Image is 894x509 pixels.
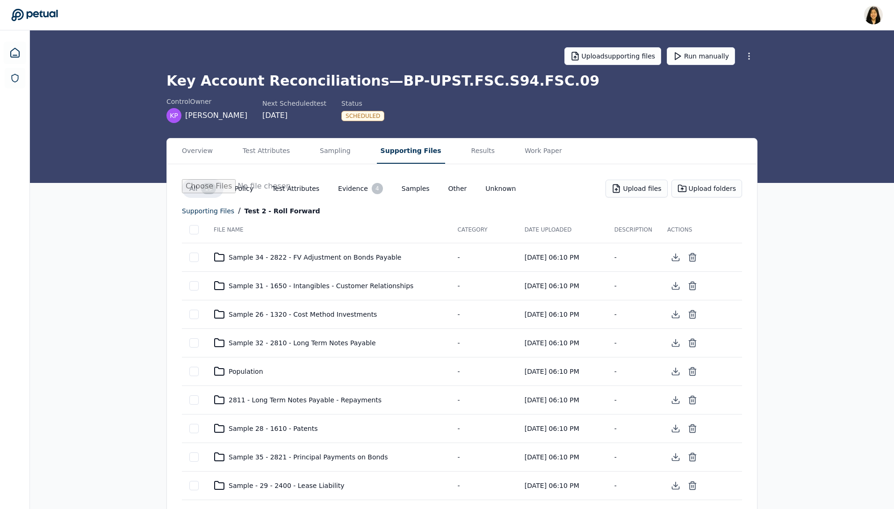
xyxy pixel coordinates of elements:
div: - [457,395,509,405]
div: - [457,424,509,433]
td: [DATE] 06:10 PM [517,328,607,357]
div: Sample 26 - 1320 - Cost Method Investments [214,309,442,320]
th: File Name [206,217,450,243]
button: Test Attributes [265,180,327,197]
td: [DATE] 06:10 PM [517,271,607,300]
div: Sample 28 - 1610 - Patents [214,423,442,434]
button: Delete Directory [684,449,701,465]
div: / [238,205,320,217]
button: Test Attributes [239,138,294,164]
button: Delete Directory [684,249,701,266]
td: [DATE] 06:10 PM [517,243,607,271]
img: Renee Park [864,6,883,24]
button: Download Directory [667,306,684,323]
div: 19 [201,183,216,194]
div: - [457,253,509,262]
div: - [457,481,509,490]
td: - [607,243,660,271]
div: Sample 32 - 2810 - Long Term Notes Payable [214,337,442,349]
button: Evidence4 [331,179,390,198]
button: Upload folders [671,180,742,197]
div: - [457,367,509,376]
div: - [457,452,509,462]
td: - [607,328,660,357]
div: Status [341,99,384,108]
td: [DATE] 06:10 PM [517,471,607,500]
th: Description [607,217,660,243]
div: - [457,338,509,348]
button: Delete Directory [684,477,701,494]
div: Sample 35 - 2821 - Principal Payments on Bonds [214,451,442,463]
button: More Options [741,48,757,65]
button: Unknown [478,180,523,197]
button: Download Directory [667,420,684,437]
button: Download Directory [667,363,684,380]
h1: Key Account Reconciliations — BP-UPST.FSC.S94.FSC.09 [166,73,757,89]
th: Actions [660,217,742,243]
td: - [607,385,660,414]
button: Uploadsupporting files [564,47,662,65]
div: Population [214,366,442,377]
th: Category [450,217,517,243]
button: Run manually [667,47,735,65]
div: Sample 34 - 2822 - FV Adjustment on Bonds Payable [214,252,442,263]
div: supporting files [182,205,234,217]
td: [DATE] 06:10 PM [517,414,607,443]
div: - [457,281,509,291]
div: Next Scheduled test [262,99,326,108]
a: Go to Dashboard [11,8,58,22]
td: - [607,357,660,385]
button: Delete Directory [684,334,701,351]
button: Supporting Files [377,138,445,164]
button: Delete Directory [684,363,701,380]
button: Policy [227,180,261,197]
button: Download Directory [667,477,684,494]
button: Download Directory [667,449,684,465]
div: [DATE] [262,110,326,121]
th: Date Uploaded [517,217,607,243]
td: [DATE] 06:10 PM [517,443,607,471]
div: control Owner [166,97,247,106]
button: Results [468,138,499,164]
button: Sampling [316,138,354,164]
td: - [607,471,660,500]
button: Delete Directory [684,420,701,437]
td: [DATE] 06:10 PM [517,385,607,414]
td: - [607,271,660,300]
td: - [607,443,660,471]
button: Delete Directory [684,392,701,408]
button: Delete Directory [684,277,701,294]
td: [DATE] 06:10 PM [517,300,607,328]
a: Dashboard [4,42,26,64]
td: - [607,300,660,328]
div: Scheduled [341,111,384,121]
span: KP [170,111,178,120]
td: - [607,414,660,443]
span: [PERSON_NAME] [185,110,247,121]
button: Overview [178,138,216,164]
button: Samples [394,180,437,197]
div: Test 2 - Roll Forward [245,205,320,217]
button: Download Directory [667,277,684,294]
button: Upload files [606,180,667,197]
button: Other [441,180,475,197]
td: [DATE] 06:10 PM [517,357,607,385]
button: All19 [182,179,223,198]
div: 2811 - Long Term Notes Payable - Repayments [214,394,442,406]
div: 4 [372,183,383,194]
button: Download Directory [667,249,684,266]
div: Sample 31 - 1650 - Intangibles - Customer Relationships [214,280,442,291]
button: Download Directory [667,334,684,351]
div: - [457,310,509,319]
a: SOC 1 Reports [5,68,25,88]
button: Download Directory [667,392,684,408]
button: Work Paper [521,138,566,164]
button: Delete Directory [684,306,701,323]
div: Sample - 29 - 2400 - Lease Liability [214,480,442,491]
